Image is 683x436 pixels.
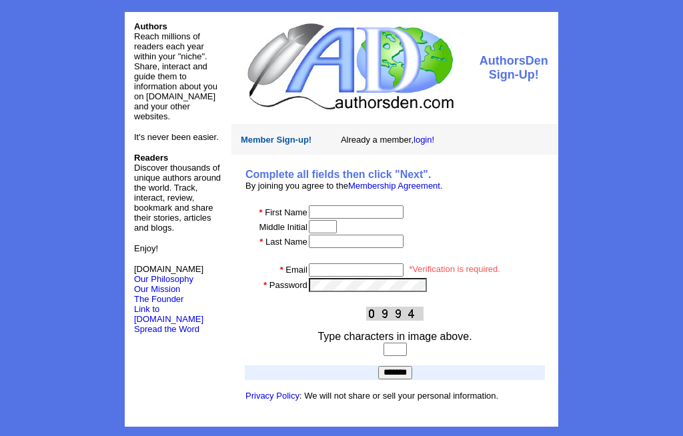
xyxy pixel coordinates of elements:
font: [DOMAIN_NAME] [134,264,203,284]
font: AuthorsDen Sign-Up! [480,54,548,81]
a: Link to [DOMAIN_NAME] [134,304,203,324]
font: Member Sign-up! [241,135,311,145]
font: Discover thousands of unique authors around the world. Track, interact, review, bookmark and shar... [134,153,221,233]
font: Type characters in image above. [317,331,472,342]
b: Complete all fields then click "Next". [245,169,431,180]
font: : We will not share or sell your personal information. [245,391,498,401]
font: Already a member, [341,135,434,145]
a: Spread the Word [134,323,199,334]
font: Password [269,280,307,290]
font: Enjoy! [134,243,158,253]
font: First Name [265,207,307,217]
img: This Is CAPTCHA Image [366,307,424,321]
b: Readers [134,153,168,163]
font: Authors [134,21,167,31]
a: Our Mission [134,284,180,294]
font: Last Name [265,237,307,247]
font: *Verification is required. [409,264,500,274]
font: Reach millions of readers each year within your "niche". Share, interact and guide them to inform... [134,31,217,121]
a: login! [414,135,434,145]
font: It's never been easier. [134,132,219,142]
a: Privacy Policy [245,391,299,401]
font: Middle Initial [259,222,307,232]
img: logo.jpg [244,21,456,111]
font: Spread the Word [134,324,199,334]
a: Membership Agreement [348,181,440,191]
a: The Founder [134,294,183,304]
font: Email [285,265,307,275]
a: Our Philosophy [134,274,193,284]
font: By joining you agree to the . [245,181,443,191]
